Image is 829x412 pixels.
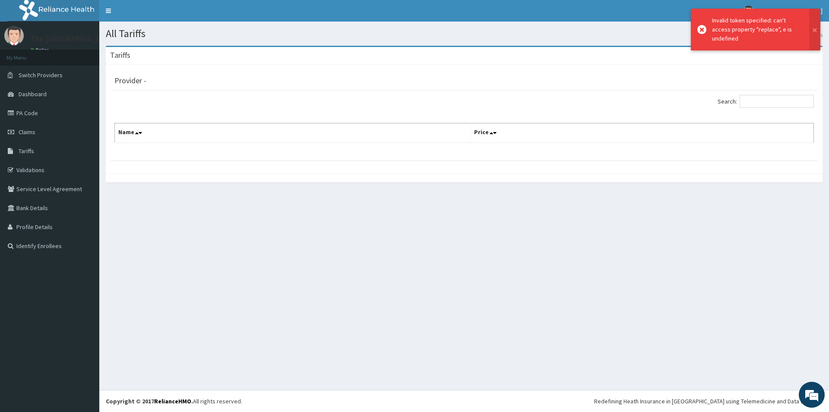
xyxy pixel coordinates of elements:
[712,16,801,43] div: Invalid token specified: can't access property "replace", e is undefined
[30,47,51,53] a: Online
[19,147,34,155] span: Tariffs
[759,7,823,15] span: The [GEOGRAPHIC_DATA]
[471,123,814,143] th: Price
[114,77,146,85] h3: Provider -
[154,397,191,405] a: RelianceHMO
[718,95,814,108] label: Search:
[106,28,823,39] h1: All Tariffs
[115,123,471,143] th: Name
[743,6,754,16] img: User Image
[19,71,63,79] span: Switch Providers
[740,95,814,108] input: Search:
[99,390,829,412] footer: All rights reserved.
[19,128,35,136] span: Claims
[594,397,823,406] div: Redefining Heath Insurance in [GEOGRAPHIC_DATA] using Telemedicine and Data Science!
[19,90,47,98] span: Dashboard
[110,51,130,59] h3: Tariffs
[4,26,24,45] img: User Image
[30,35,117,43] p: The [GEOGRAPHIC_DATA]
[106,397,193,405] strong: Copyright © 2017 .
